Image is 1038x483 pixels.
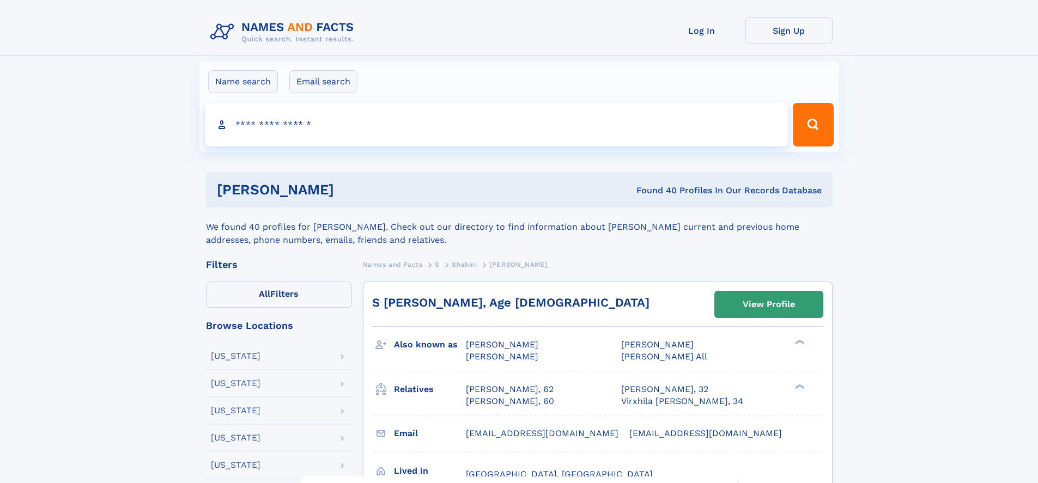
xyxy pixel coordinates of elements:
div: Found 40 Profiles In Our Records Database [485,185,822,197]
a: Log In [658,17,745,44]
div: [US_STATE] [211,461,260,469]
span: All [259,289,270,299]
a: S [PERSON_NAME], Age [DEMOGRAPHIC_DATA] [372,296,649,309]
label: Filters [206,282,352,308]
h3: Email [394,424,466,443]
div: [US_STATE] [211,379,260,388]
img: Logo Names and Facts [206,17,363,47]
a: Sign Up [745,17,833,44]
label: Email search [289,70,357,93]
h3: Lived in [394,462,466,480]
div: View Profile [743,292,795,317]
span: [PERSON_NAME] All [621,351,707,362]
a: [PERSON_NAME], 60 [466,395,554,407]
h3: Relatives [394,380,466,399]
a: Virxhila [PERSON_NAME], 34 [621,395,743,407]
span: [GEOGRAPHIC_DATA], [GEOGRAPHIC_DATA] [466,469,653,479]
a: S [435,258,440,271]
div: [US_STATE] [211,406,260,415]
button: Search Button [793,103,833,146]
div: [US_STATE] [211,433,260,442]
span: Shahini [452,261,477,268]
span: S [435,261,440,268]
a: [PERSON_NAME], 62 [466,383,554,395]
div: We found 40 profiles for [PERSON_NAME]. Check out our directory to find information about [PERSON... [206,207,833,247]
span: [EMAIL_ADDRESS][DOMAIN_NAME] [466,428,618,438]
h3: Also known as [394,335,466,354]
div: ❯ [792,383,805,390]
span: [PERSON_NAME] [466,351,538,362]
a: Shahini [452,258,477,271]
label: Name search [208,70,278,93]
a: Names and Facts [363,258,423,271]
h1: [PERSON_NAME] [217,183,485,197]
span: [PERSON_NAME] [489,261,548,268]
span: [EMAIL_ADDRESS][DOMAIN_NAME] [629,428,782,438]
div: ❯ [792,339,805,346]
span: [PERSON_NAME] [621,339,694,350]
a: View Profile [715,291,823,317]
div: Filters [206,260,352,270]
div: [US_STATE] [211,352,260,360]
span: [PERSON_NAME] [466,339,538,350]
div: Browse Locations [206,321,352,331]
a: [PERSON_NAME], 32 [621,383,708,395]
input: search input [205,103,788,146]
